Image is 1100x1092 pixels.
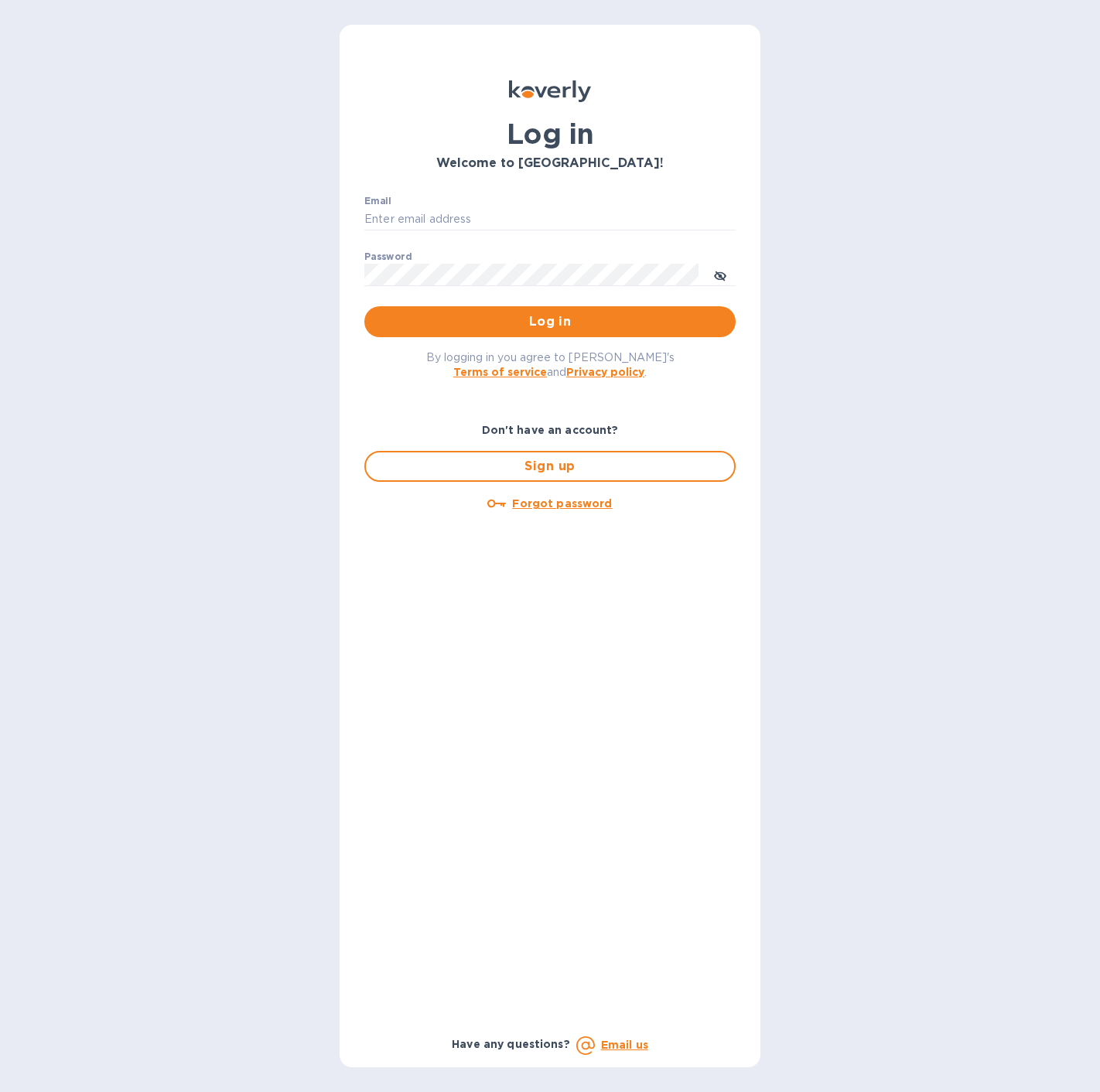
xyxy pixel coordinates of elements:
button: toggle password visibility [705,259,736,290]
input: Enter email address [364,208,736,231]
h1: Log in [364,118,736,150]
span: Sign up [378,457,722,476]
b: Don't have an account? [482,424,619,436]
u: Forgot password [512,497,612,510]
h3: Welcome to [GEOGRAPHIC_DATA]! [364,156,736,171]
button: Sign up [364,451,736,482]
span: Log in [377,312,723,331]
label: Email [364,196,391,206]
img: Koverly [509,80,591,102]
a: Privacy policy [566,366,644,378]
label: Password [364,252,412,261]
span: By logging in you agree to [PERSON_NAME]'s and . [426,351,675,378]
b: Have any questions? [452,1038,570,1050]
a: Email us [601,1039,648,1051]
a: Terms of service [453,366,547,378]
button: Log in [364,306,736,337]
